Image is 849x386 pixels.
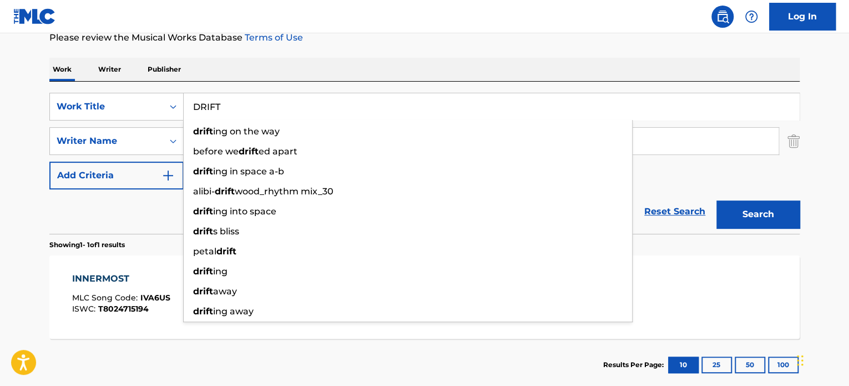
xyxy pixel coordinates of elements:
[769,3,836,31] a: Log In
[740,6,762,28] div: Help
[57,100,156,113] div: Work Title
[213,206,276,217] span: ing into space
[745,10,758,23] img: help
[735,357,765,373] button: 50
[49,58,75,81] p: Work
[193,206,213,217] strong: drift
[49,93,800,234] form: Search Form
[242,32,303,43] a: Terms of Use
[716,10,729,23] img: search
[193,246,216,257] span: petal
[213,306,254,317] span: ing away
[794,333,849,386] iframe: Chat Widget
[797,344,803,377] div: Drag
[639,199,711,224] a: Reset Search
[716,200,800,228] button: Search
[239,146,259,157] strong: drift
[213,226,239,237] span: s bliss
[193,166,213,177] strong: drift
[98,304,149,314] span: T8024715194
[72,293,140,303] span: MLC Song Code :
[711,6,734,28] a: Public Search
[216,246,236,257] strong: drift
[95,58,124,81] p: Writer
[213,126,280,137] span: ing on the way
[72,304,98,314] span: ISWC :
[49,240,125,250] p: Showing 1 - 1 of 1 results
[49,255,800,339] a: INNERMOSTMLC Song Code:IVA6USISWC:T8024715194Writers (2)[PERSON_NAME], [PERSON_NAME]Recording Art...
[235,186,333,197] span: wood_rhythm mix_30
[768,357,799,373] button: 100
[213,286,237,297] span: away
[193,286,213,297] strong: drift
[72,272,170,285] div: INNERMOST
[193,266,213,277] strong: drift
[259,146,297,157] span: ed apart
[193,126,213,137] strong: drift
[193,306,213,317] strong: drift
[49,31,800,44] p: Please review the Musical Works Database
[701,357,732,373] button: 25
[57,134,156,148] div: Writer Name
[668,357,699,373] button: 10
[140,293,170,303] span: IVA6US
[161,169,175,182] img: 9d2ae6d4665cec9f34b9.svg
[193,186,215,197] span: alibi-
[13,8,56,24] img: MLC Logo
[213,266,228,277] span: ing
[603,360,666,370] p: Results Per Page:
[144,58,184,81] p: Publisher
[193,146,239,157] span: before we
[49,162,184,189] button: Add Criteria
[193,226,213,237] strong: drift
[215,186,235,197] strong: drift
[787,127,800,155] img: Delete Criterion
[213,166,284,177] span: ing in space a-b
